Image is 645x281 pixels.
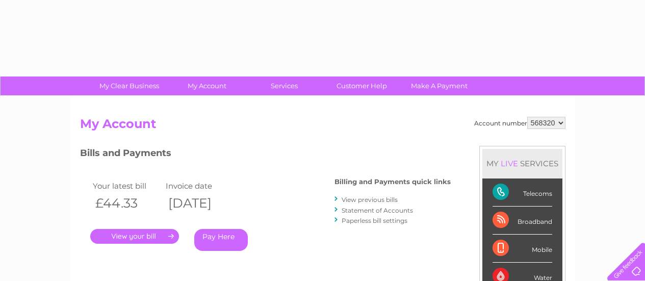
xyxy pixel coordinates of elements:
a: Customer Help [320,76,404,95]
a: Services [242,76,326,95]
div: MY SERVICES [482,149,562,178]
a: Statement of Accounts [342,207,413,214]
a: . [90,229,179,244]
a: My Account [165,76,249,95]
a: Make A Payment [397,76,481,95]
a: Pay Here [194,229,248,251]
h3: Bills and Payments [80,146,451,164]
div: Telecoms [493,178,552,207]
div: LIVE [499,159,520,168]
div: Mobile [493,235,552,263]
th: [DATE] [163,193,237,214]
a: Paperless bill settings [342,217,407,224]
a: My Clear Business [87,76,171,95]
h2: My Account [80,117,565,136]
th: £44.33 [90,193,164,214]
div: Broadband [493,207,552,235]
div: Account number [474,117,565,129]
h4: Billing and Payments quick links [334,178,451,186]
td: Invoice date [163,179,237,193]
td: Your latest bill [90,179,164,193]
a: View previous bills [342,196,398,203]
